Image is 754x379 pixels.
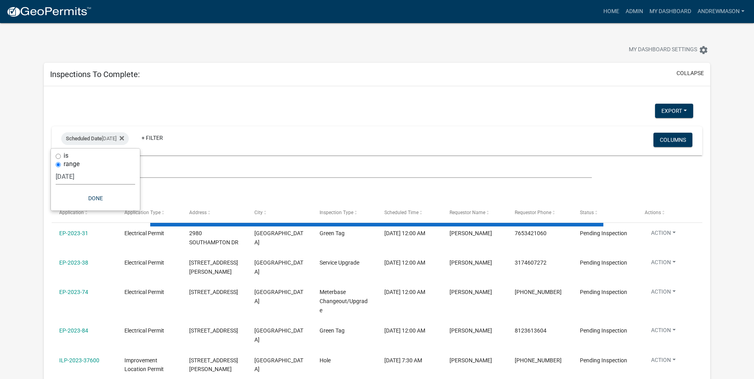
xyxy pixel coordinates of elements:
span: Application [59,210,84,215]
span: 317-538-7562 [515,289,562,295]
span: Electrical Permit [124,289,164,295]
datatable-header-cell: Actions [637,203,702,222]
button: Action [645,356,682,367]
span: MARTINSVILLE [254,230,303,246]
span: Electrical Permit [124,259,164,266]
a: ILP-2023-37600 [59,357,99,364]
div: [DATE] [61,132,129,145]
span: Pending Inspection [580,230,627,236]
a: Admin [622,4,646,19]
input: Search for inspections [52,162,592,178]
span: Service Upgrade [320,259,359,266]
span: Actions [645,210,661,215]
span: Pending Inspection [580,289,627,295]
button: Columns [653,133,692,147]
datatable-header-cell: City [247,203,312,222]
span: Tim Dumas [450,327,492,334]
span: Electrical Permit [124,230,164,236]
button: My Dashboard Settingssettings [622,42,715,58]
span: 10/05/2023, 12:00 AM [384,230,425,236]
span: Green Tag [320,327,345,334]
a: EP-2023-31 [59,230,88,236]
span: Requestor Name [450,210,485,215]
h5: Inspections To Complete: [50,70,140,79]
button: Action [645,326,682,338]
button: Done [56,191,135,205]
span: 7653421060 [515,230,547,236]
span: 555 W GOLD CREEK RD [189,327,238,334]
a: EP-2023-84 [59,327,88,334]
span: Address [189,210,207,215]
datatable-header-cell: Scheduled Time [377,203,442,222]
a: + Filter [135,131,169,145]
span: Hole [320,357,331,364]
span: MARTINSVILLE [254,357,303,373]
span: 12/15/2023, 12:00 AM [384,327,425,334]
button: collapse [676,69,704,77]
span: 6765 CRONE RD [189,259,238,275]
a: Home [600,4,622,19]
a: EP-2023-74 [59,289,88,295]
datatable-header-cell: Requestor Phone [507,203,572,222]
datatable-header-cell: Address [182,203,247,222]
span: Jeff Carson [450,289,492,295]
span: My Dashboard Settings [629,45,697,55]
datatable-header-cell: Inspection Type [312,203,377,222]
span: MOORESVILLE [254,327,303,343]
span: Green Tag [320,230,345,236]
span: MARTINSVILLE [254,259,303,275]
span: Improvement Location Permit [124,357,164,373]
button: Action [645,258,682,270]
span: Pending Inspection [580,259,627,266]
datatable-header-cell: Requestor Name [442,203,507,222]
datatable-header-cell: Application [52,203,117,222]
span: 8123613604 [515,327,547,334]
span: 3174607272 [515,259,547,266]
datatable-header-cell: Status [572,203,637,222]
button: Action [645,229,682,240]
span: AMBER YORK [450,230,492,236]
button: Action [645,288,682,299]
a: AndrewMason [694,4,748,19]
a: EP-2023-38 [59,259,88,266]
span: 12/12/2023, 7:30 AM [384,357,422,364]
span: Status [580,210,594,215]
span: MARTINSVILLE [254,289,303,304]
span: City [254,210,263,215]
span: 765-346-2456 [515,357,562,364]
i: settings [699,45,708,55]
span: Application Type [124,210,161,215]
label: range [64,161,79,167]
span: Requestor Phone [515,210,551,215]
span: 5765 LINCOLN RD [189,289,238,295]
span: Jeffrey D. Lawless [450,357,492,364]
span: Inspection Type [320,210,353,215]
span: Scheduled Date [66,135,102,141]
span: Scheduled Time [384,210,419,215]
span: Pending Inspection [580,357,627,364]
span: Cody Berling [450,259,492,266]
span: 12/12/2023, 12:00 AM [384,289,425,295]
span: 10/23/2023, 12:00 AM [384,259,425,266]
span: Meterbase Changeout/Upgrade [320,289,368,313]
a: My Dashboard [646,4,694,19]
button: Export [655,104,693,118]
datatable-header-cell: Application Type [117,203,182,222]
span: 2980 SOUTHAMPTON DR [189,230,238,246]
label: is [64,153,68,159]
span: Pending Inspection [580,327,627,334]
span: 582 SCHULTZ LN [189,357,238,373]
span: Electrical Permit [124,327,164,334]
